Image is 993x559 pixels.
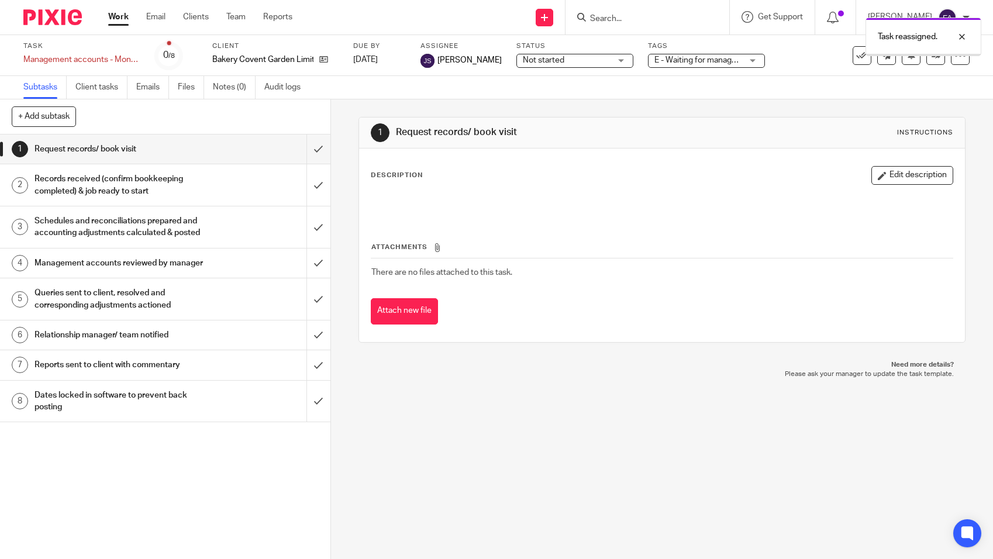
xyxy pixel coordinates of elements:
[35,326,208,344] h1: Relationship manager/ team notified
[370,360,954,370] p: Need more details?
[213,76,256,99] a: Notes (0)
[35,387,208,416] h1: Dates locked in software to prevent back posting
[178,76,204,99] a: Files
[264,76,309,99] a: Audit logs
[371,298,438,325] button: Attach new file
[371,123,389,142] div: 1
[878,31,937,43] p: Task reassigned.
[108,11,129,23] a: Work
[420,54,435,68] img: svg%3E
[146,11,165,23] a: Email
[353,42,406,51] label: Due by
[370,370,954,379] p: Please ask your manager to update the task template.
[12,393,28,409] div: 8
[35,254,208,272] h1: Management accounts reviewed by manager
[23,9,82,25] img: Pixie
[371,268,512,277] span: There are no files attached to this task.
[23,54,140,65] div: Management accounts - Monthly
[353,56,378,64] span: [DATE]
[12,106,76,126] button: + Add subtask
[12,255,28,271] div: 4
[437,54,502,66] span: [PERSON_NAME]
[654,56,798,64] span: E - Waiting for manager review/approval
[183,11,209,23] a: Clients
[371,171,423,180] p: Description
[35,170,208,200] h1: Records received (confirm bookkeeping completed) & job ready to start
[420,42,502,51] label: Assignee
[212,42,339,51] label: Client
[871,166,953,185] button: Edit description
[75,76,127,99] a: Client tasks
[35,140,208,158] h1: Request records/ book visit
[938,8,957,27] img: svg%3E
[136,76,169,99] a: Emails
[12,177,28,194] div: 2
[371,244,427,250] span: Attachments
[12,291,28,308] div: 5
[23,42,140,51] label: Task
[168,53,175,59] small: /8
[12,219,28,235] div: 3
[396,126,687,139] h1: Request records/ book visit
[226,11,246,23] a: Team
[212,54,313,65] p: Bakery Covent Garden Limited
[12,327,28,343] div: 6
[12,357,28,373] div: 7
[35,212,208,242] h1: Schedules and reconciliations prepared and accounting adjustments calculated & posted
[35,284,208,314] h1: Queries sent to client, resolved and corresponding adjustments actioned
[12,141,28,157] div: 1
[35,356,208,374] h1: Reports sent to client with commentary
[523,56,564,64] span: Not started
[897,128,953,137] div: Instructions
[163,49,175,62] div: 0
[263,11,292,23] a: Reports
[23,76,67,99] a: Subtasks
